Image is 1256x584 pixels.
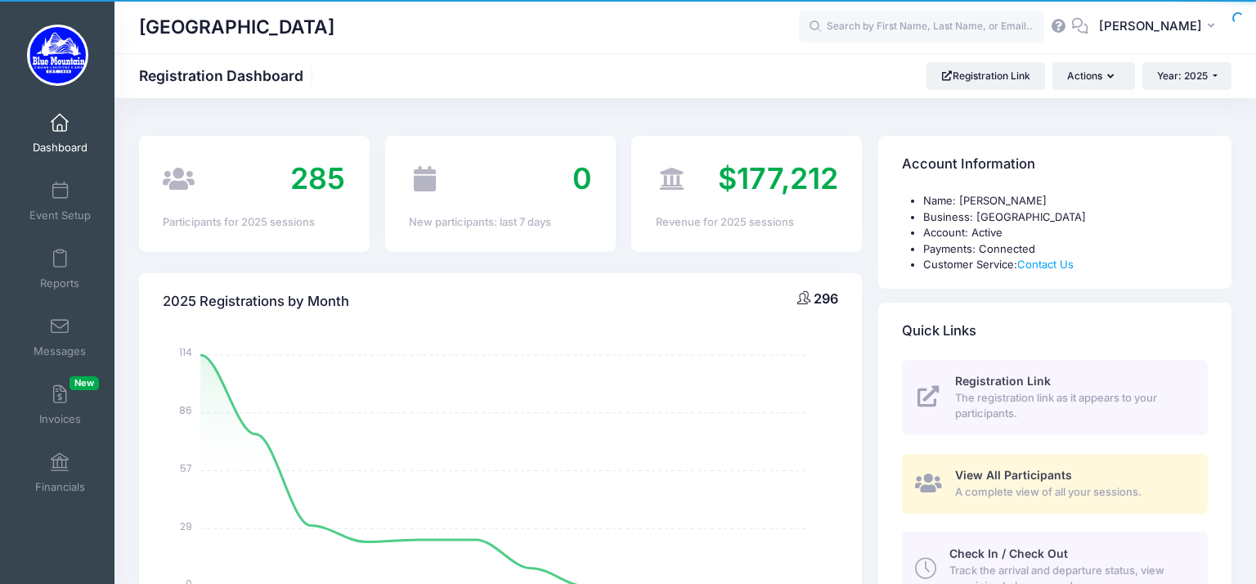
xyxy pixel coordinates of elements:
[955,390,1189,422] span: The registration link as it appears to your participants.
[179,403,192,417] tspan: 86
[180,519,192,532] tspan: 29
[163,278,349,325] h4: 2025 Registrations by Month
[955,484,1189,501] span: A complete view of all your sessions.
[179,345,192,359] tspan: 114
[139,67,317,84] h1: Registration Dashboard
[656,214,838,231] div: Revenue for 2025 sessions
[923,225,1208,241] li: Account: Active
[40,276,79,290] span: Reports
[21,240,99,298] a: Reports
[35,480,85,494] span: Financials
[923,193,1208,209] li: Name: [PERSON_NAME]
[163,214,345,231] div: Participants for 2025 sessions
[955,468,1072,482] span: View All Participants
[21,105,99,162] a: Dashboard
[955,374,1051,388] span: Registration Link
[21,173,99,230] a: Event Setup
[926,62,1045,90] a: Registration Link
[1052,62,1134,90] button: Actions
[902,142,1035,188] h4: Account Information
[27,25,88,86] img: Blue Mountain Cross Country Camp
[139,8,334,46] h1: [GEOGRAPHIC_DATA]
[34,344,86,358] span: Messages
[21,444,99,501] a: Financials
[1157,70,1208,82] span: Year: 2025
[21,376,99,434] a: InvoicesNew
[1142,62,1231,90] button: Year: 2025
[29,209,91,222] span: Event Setup
[718,160,838,196] span: $177,212
[21,308,99,366] a: Messages
[799,11,1044,43] input: Search by First Name, Last Name, or Email...
[923,209,1208,226] li: Business: [GEOGRAPHIC_DATA]
[902,454,1208,514] a: View All Participants A complete view of all your sessions.
[180,461,192,475] tspan: 57
[902,360,1208,435] a: Registration Link The registration link as it appears to your participants.
[572,160,592,196] span: 0
[409,214,591,231] div: New participants: last 7 days
[923,241,1208,258] li: Payments: Connected
[39,412,81,426] span: Invoices
[1017,258,1074,271] a: Contact Us
[1088,8,1231,46] button: [PERSON_NAME]
[923,257,1208,273] li: Customer Service:
[70,376,99,390] span: New
[33,141,87,155] span: Dashboard
[814,290,838,307] span: 296
[290,160,345,196] span: 285
[1099,17,1202,35] span: [PERSON_NAME]
[902,308,976,354] h4: Quick Links
[949,546,1068,560] span: Check In / Check Out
